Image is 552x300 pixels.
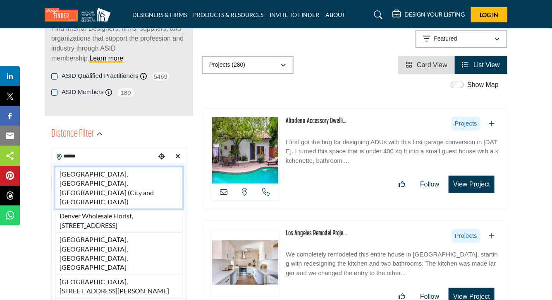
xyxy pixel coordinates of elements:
[449,176,495,193] button: View Project
[211,117,279,184] img: Altadena Accessory Dwelling Unit (ADU)
[398,56,455,74] li: Card View
[286,245,499,278] a: We completely remodeled this entire house in [GEOGRAPHIC_DATA], starting with redesigning the kit...
[51,274,186,283] div: Search within:
[366,8,388,22] a: Search
[406,61,447,68] a: View Card
[467,80,499,90] label: Show Map
[404,11,465,18] h5: DESIGN YOUR LISTING
[489,120,495,127] a: Add To List For Project
[55,209,183,232] li: Denver Wholesale Florist, [STREET_ADDRESS]
[286,250,499,278] p: We completely remodeled this entire house in [GEOGRAPHIC_DATA], starting with redesigning the kit...
[89,55,123,62] a: Learn more
[416,30,507,48] button: Featured
[452,229,480,243] span: Projects
[286,118,346,125] a: Altadena Accessory Dwelli...
[117,87,135,98] span: 189
[286,117,346,126] h3: Altadena Accessory Dwelling Unit (ADU)
[325,11,345,18] a: ABOUT
[55,232,183,275] li: [GEOGRAPHIC_DATA], [GEOGRAPHIC_DATA], [GEOGRAPHIC_DATA], [GEOGRAPHIC_DATA]
[45,8,115,22] img: Site Logo
[51,90,57,96] input: ASID Members checkbox
[51,127,94,142] h2: Distance Filter
[51,24,186,63] p: Find Interior Designers, firms, suppliers, and organizations that support the profession and indu...
[52,148,156,165] input: Search Location
[202,56,294,74] button: Projects (280)
[62,71,139,81] label: ASID Qualified Practitioners
[286,138,499,166] p: I first got the bug for designing ADUs with this first garage conversion in [DATE]. I turned this...
[286,230,347,237] a: Los Angeles Remodel Proje...
[209,61,245,69] p: Projects (280)
[452,117,480,131] span: Projects
[471,7,507,22] button: Log In
[55,167,183,209] li: [GEOGRAPHIC_DATA], [GEOGRAPHIC_DATA], [GEOGRAPHIC_DATA] (City and [GEOGRAPHIC_DATA])
[286,133,499,166] a: I first got the bug for designing ADUs with this first garage conversion in [DATE]. I turned this...
[434,35,457,43] p: Featured
[172,148,184,166] div: Clear search location
[51,73,57,80] input: ASID Qualified Practitioners checkbox
[455,56,507,74] li: List View
[480,11,499,18] span: Log In
[55,275,183,298] li: [GEOGRAPHIC_DATA], [STREET_ADDRESS][PERSON_NAME]
[415,176,444,193] button: Follow
[156,148,168,166] div: Choose your current location
[393,176,411,193] button: Like Projects
[489,232,495,240] a: Add To List For Project
[392,10,465,20] div: DESIGN YOUR LISTING
[417,61,447,68] span: Card View
[211,230,279,296] img: Los Angeles Remodel Project
[151,71,170,82] span: 5469
[193,11,263,18] a: PRODUCTS & RESOURCES
[270,11,319,18] a: INVITE TO FINDER
[132,11,187,18] a: DESIGNERS & FIRMS
[286,229,347,239] h3: Los Angeles Remodel Project
[462,61,500,68] a: View List
[62,87,104,97] label: ASID Members
[473,61,500,68] span: List View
